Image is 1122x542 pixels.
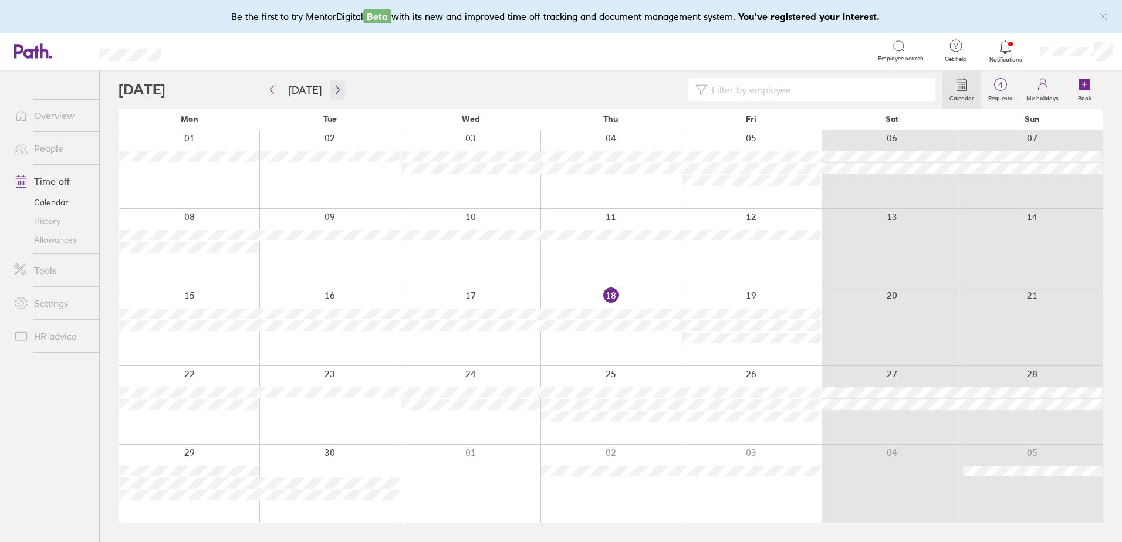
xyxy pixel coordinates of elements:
[5,137,99,160] a: People
[886,114,898,124] span: Sat
[603,114,618,124] span: Thu
[937,56,975,63] span: Get help
[5,170,99,193] a: Time off
[462,114,479,124] span: Wed
[942,92,981,102] label: Calendar
[738,11,880,22] b: You've registered your interest.
[363,9,391,23] span: Beta
[5,212,99,231] a: History
[279,80,331,100] button: [DATE]
[5,104,99,127] a: Overview
[1071,92,1099,102] label: Book
[942,71,981,109] a: Calendar
[707,79,928,101] input: Filter by employee
[981,92,1019,102] label: Requests
[5,259,99,282] a: Tools
[231,9,891,23] div: Be the first to try MentorDigital with its new and improved time off tracking and document manage...
[181,114,198,124] span: Mon
[981,80,1019,90] span: 4
[323,114,337,124] span: Tue
[878,55,924,62] span: Employee search
[5,324,99,348] a: HR advice
[1025,114,1040,124] span: Sun
[1019,92,1066,102] label: My holidays
[981,71,1019,109] a: 4Requests
[746,114,756,124] span: Fri
[1019,71,1066,109] a: My holidays
[5,292,99,315] a: Settings
[986,56,1025,63] span: Notifications
[986,39,1025,63] a: Notifications
[1066,71,1103,109] a: Book
[193,45,223,56] div: Search
[5,231,99,249] a: Allowances
[5,193,99,212] a: Calendar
